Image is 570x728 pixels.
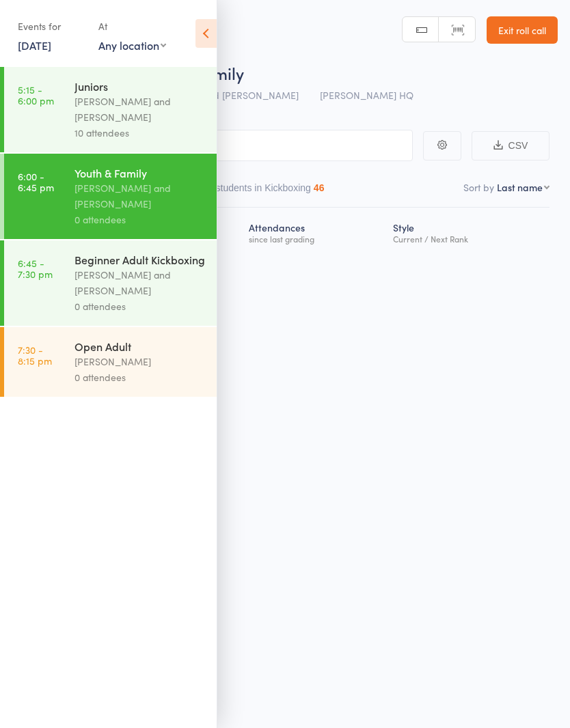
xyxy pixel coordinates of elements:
time: 6:00 - 6:45 pm [18,171,54,193]
div: 46 [314,182,325,193]
div: [PERSON_NAME] and [PERSON_NAME] [74,267,205,298]
div: 0 attendees [74,298,205,314]
div: At [98,15,166,38]
a: Exit roll call [487,16,558,44]
a: [DATE] [18,38,51,53]
div: Atten­dances [243,214,388,250]
time: 7:30 - 8:15 pm [18,344,52,366]
div: 10 attendees [74,125,205,141]
div: Last name [497,180,543,194]
div: 0 attendees [74,369,205,385]
div: Style [388,214,549,250]
a: 7:30 -8:15 pmOpen Adult[PERSON_NAME]0 attendees [4,327,217,397]
div: Current / Next Rank [393,234,544,243]
span: [PERSON_NAME] HQ [320,88,413,102]
label: Sort by [463,180,494,194]
a: 6:00 -6:45 pmYouth & Family[PERSON_NAME] and [PERSON_NAME]0 attendees [4,154,217,239]
div: 0 attendees [74,212,205,227]
a: 6:45 -7:30 pmBeginner Adult Kickboxing[PERSON_NAME] and [PERSON_NAME]0 attendees [4,240,217,326]
div: [PERSON_NAME] [74,354,205,369]
div: since last grading [249,234,382,243]
button: Other students in Kickboxing46 [189,176,325,207]
div: Events for [18,15,85,38]
div: [PERSON_NAME] and [PERSON_NAME] [74,94,205,125]
div: [PERSON_NAME] and [PERSON_NAME] [74,180,205,212]
div: Youth & Family [74,165,205,180]
time: 6:45 - 7:30 pm [18,257,53,279]
div: Open Adult [74,339,205,354]
div: Beginner Adult Kickboxing [74,252,205,267]
button: CSV [472,131,549,160]
time: 5:15 - 6:00 pm [18,84,54,106]
div: Any location [98,38,166,53]
div: Juniors [74,79,205,94]
a: 5:15 -6:00 pmJuniors[PERSON_NAME] and [PERSON_NAME]10 attendees [4,67,217,152]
